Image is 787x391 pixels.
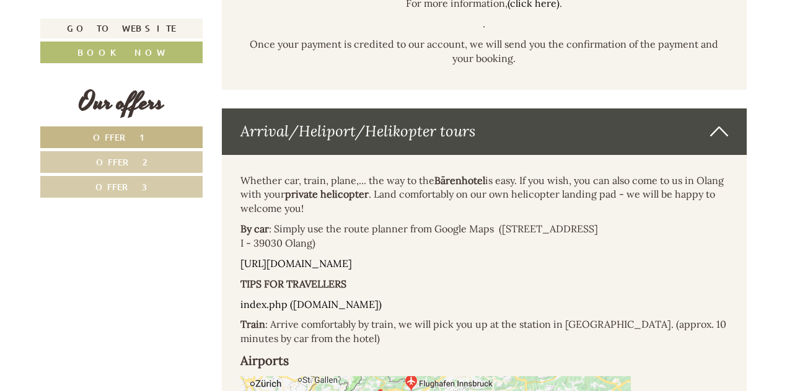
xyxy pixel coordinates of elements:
[240,17,729,31] p: .
[96,156,147,168] span: Offer 2
[240,298,382,310] a: index.php ([DOMAIN_NAME])
[240,257,352,270] a: [URL][DOMAIN_NAME]
[240,37,729,66] p: Once your payment is credited to our account, we will send you the confirmation of the payment an...
[40,42,203,63] a: Book now
[240,222,729,250] p: : Simply use the route planner from Google Maps ([STREET_ADDRESS] I - 39030 Olang)
[40,19,203,38] a: Go to website
[240,278,346,290] strong: TIPS FOR TRAVELLERS
[95,181,147,193] span: Offer 3
[434,174,485,187] strong: Bärenhotel
[40,85,203,120] div: Our offers
[240,222,269,235] strong: By car
[240,318,265,330] strong: Train
[93,131,151,143] span: Offer 1
[285,188,369,200] strong: private helicopter
[240,317,729,346] p: : Arrive comfortably by train, we will pick you up at the station in [GEOGRAPHIC_DATA]. (approx. ...
[222,108,747,154] div: Arrival/Heliport/Helikopter tours
[240,353,289,368] strong: Airports
[240,174,729,216] p: Whether car, train, plane,... the way to the is easy. If you wish, you can also come to us in Ola...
